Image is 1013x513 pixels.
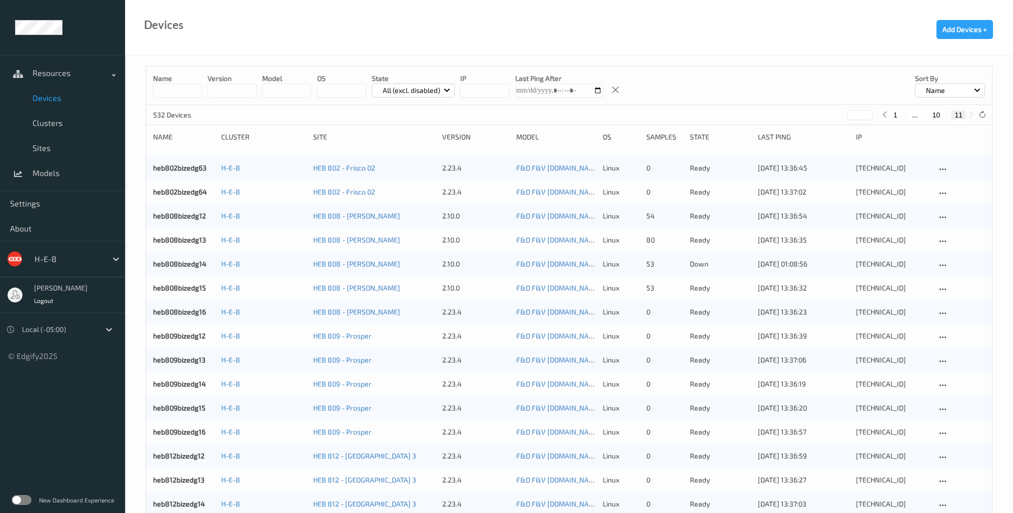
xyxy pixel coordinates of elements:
p: ready [690,427,751,437]
div: 2.23.4 [442,499,509,509]
div: [TECHNICAL_ID] [856,235,929,245]
div: 0 [646,307,683,317]
p: linux [603,427,639,437]
div: 2.23.4 [442,379,509,389]
a: HEB 812 - [GEOGRAPHIC_DATA] 3 [313,475,416,484]
p: linux [603,499,639,509]
p: ready [690,355,751,365]
div: [DATE] 13:36:35 [758,235,849,245]
a: heb809bizedg12 [153,331,206,340]
a: heb809bizedg14 [153,379,206,388]
div: 2.23.4 [442,403,509,413]
div: [TECHNICAL_ID] [856,379,929,389]
p: 532 Devices [153,110,228,120]
div: 0 [646,403,683,413]
a: heb808bizedg16 [153,307,206,316]
a: F&D F&V [DOMAIN_NAME] (Daily) [DATE] 16:30 [DATE] 16:30 Auto Save [516,379,738,388]
p: ready [690,451,751,461]
div: [DATE] 13:36:19 [758,379,849,389]
div: [TECHNICAL_ID] [856,451,929,461]
div: 0 [646,187,683,197]
div: [TECHNICAL_ID] [856,331,929,341]
div: Site [313,132,435,142]
p: linux [603,163,639,173]
div: 2.23.4 [442,163,509,173]
a: heb809bizedg15 [153,403,206,412]
a: heb808bizedg14 [153,259,207,268]
div: 80 [646,235,683,245]
div: [TECHNICAL_ID] [856,187,929,197]
div: 2.10.0 [442,211,509,221]
a: heb808bizedg15 [153,283,206,292]
div: [TECHNICAL_ID] [856,427,929,437]
a: heb812bizedg14 [153,499,205,508]
a: F&D F&V [DOMAIN_NAME] (Daily) [DATE] 16:30 [DATE] 16:30 Auto Save [516,283,738,292]
div: [DATE] 13:37:03 [758,499,849,509]
a: H-E-B [221,211,240,220]
p: ready [690,211,751,221]
a: heb809bizedg16 [153,427,206,436]
div: Samples [646,132,683,142]
a: HEB 809 - Prosper [313,427,372,436]
a: F&D F&V [DOMAIN_NAME] (Daily) [DATE] 16:30 [DATE] 16:30 Auto Save [516,475,738,484]
button: 10 [929,110,943,119]
div: 53 [646,259,683,269]
a: H-E-B [221,379,240,388]
div: Cluster [221,132,307,142]
div: 0 [646,475,683,485]
p: Name [153,73,202,83]
div: State [690,132,751,142]
a: H-E-B [221,259,240,268]
a: HEB 808 - [PERSON_NAME] [313,259,400,268]
a: F&D F&V [DOMAIN_NAME] (Daily) [DATE] 16:30 [DATE] 16:30 Auto Save [516,331,738,340]
p: linux [603,235,639,245]
div: [TECHNICAL_ID] [856,499,929,509]
div: [TECHNICAL_ID] [856,355,929,365]
div: OS [603,132,639,142]
a: H-E-B [221,403,240,412]
p: linux [603,331,639,341]
div: Name [153,132,214,142]
div: 2.23.4 [442,331,509,341]
div: 2.23.4 [442,307,509,317]
a: F&D F&V [DOMAIN_NAME] (Daily) [DATE] 16:30 [DATE] 16:30 Auto Save [516,307,738,316]
div: Last Ping [758,132,849,142]
div: 0 [646,427,683,437]
div: 2.23.4 [442,451,509,461]
a: heb802bizedg64 [153,187,207,196]
a: HEB 812 - [GEOGRAPHIC_DATA] 3 [313,451,416,460]
p: model [262,73,311,83]
a: H-E-B [221,475,240,484]
a: F&D F&V [DOMAIN_NAME] (Daily) [DATE] 16:30 [DATE] 16:30 Auto Save [516,403,738,412]
a: HEB 808 - [PERSON_NAME] [313,307,400,316]
p: linux [603,403,639,413]
p: linux [603,451,639,461]
div: 2.23.4 [442,427,509,437]
a: H-E-B [221,499,240,508]
p: State [372,73,455,83]
div: [DATE] 13:36:39 [758,331,849,341]
a: heb802bizedg63 [153,163,207,172]
div: 54 [646,211,683,221]
div: 2.23.4 [442,187,509,197]
a: H-E-B [221,331,240,340]
p: ready [690,331,751,341]
a: HEB 809 - Prosper [313,403,372,412]
div: 2.10.0 [442,283,509,293]
p: ready [690,475,751,485]
a: F&D F&V [DOMAIN_NAME] (Daily) [DATE] 16:30 [DATE] 16:30 Auto Save [516,451,738,460]
a: F&D F&V [DOMAIN_NAME] (Daily) [DATE] 16:30 [DATE] 16:30 Auto Save [516,163,738,172]
p: linux [603,475,639,485]
a: HEB 802 - Frisco 02 [313,187,375,196]
p: linux [603,307,639,317]
div: version [442,132,509,142]
a: HEB 802 - Frisco 02 [313,163,375,172]
div: 0 [646,331,683,341]
a: F&D F&V [DOMAIN_NAME] (Daily) [DATE] 16:30 [DATE] 16:30 Auto Save [516,355,738,364]
div: [TECHNICAL_ID] [856,307,929,317]
p: ready [690,403,751,413]
div: [DATE] 13:36:57 [758,427,849,437]
a: heb809bizedg13 [153,355,206,364]
a: heb808bizedg12 [153,211,206,220]
a: H-E-B [221,451,240,460]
